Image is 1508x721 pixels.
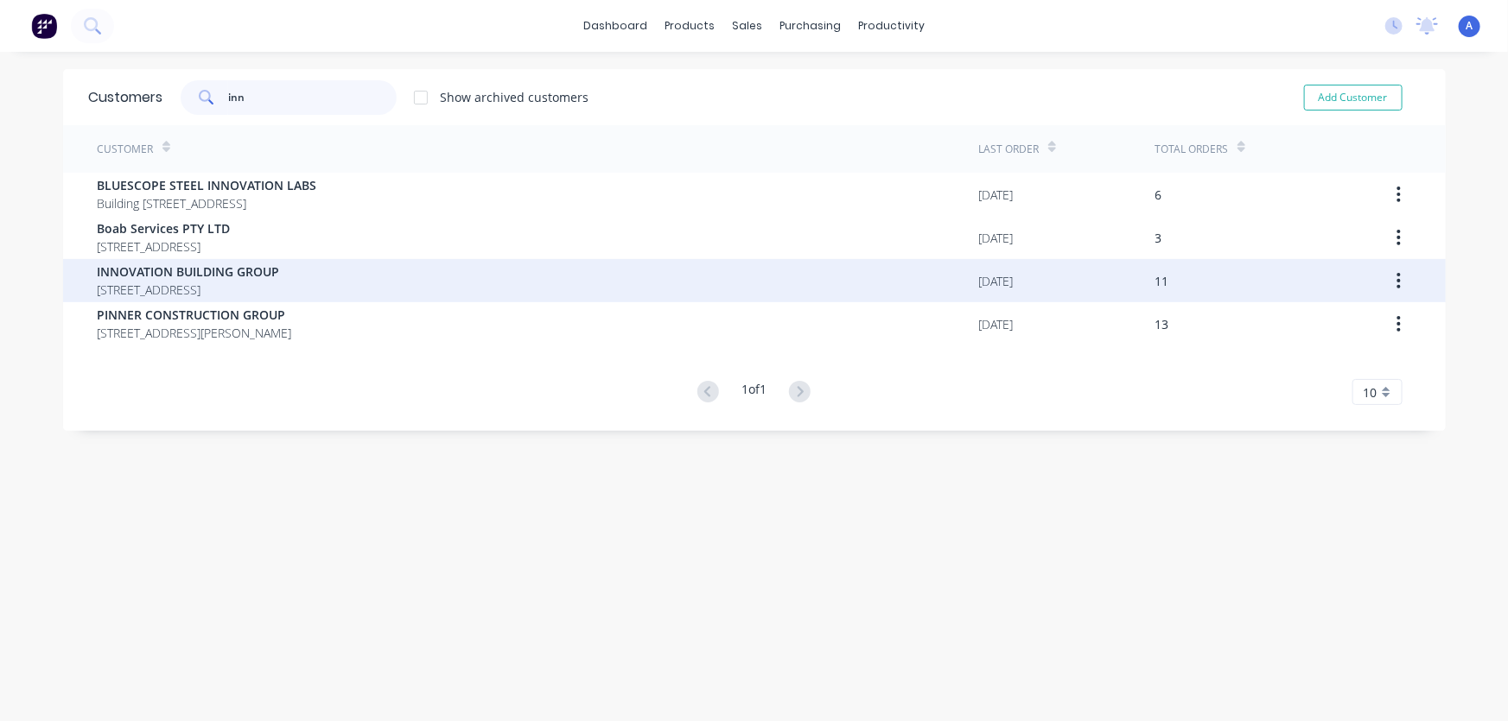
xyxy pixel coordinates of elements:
[979,229,1014,247] div: [DATE]
[723,13,771,39] div: sales
[98,306,292,324] span: PINNER CONSTRUCTION GROUP
[31,13,57,39] img: Factory
[98,281,280,299] span: [STREET_ADDRESS]
[1155,315,1169,333] div: 13
[98,194,317,212] span: Building [STREET_ADDRESS]
[656,13,723,39] div: products
[441,88,589,106] div: Show archived customers
[1155,272,1169,290] div: 11
[98,219,231,237] span: Boab Services PTY LTD
[98,237,231,256] span: [STREET_ADDRESS]
[98,142,154,157] div: Customer
[1155,142,1229,157] div: Total Orders
[979,272,1014,290] div: [DATE]
[1467,18,1473,34] span: A
[228,80,397,115] input: Search customers...
[849,13,933,39] div: productivity
[98,262,280,281] span: INNOVATION BUILDING GROUP
[575,13,656,39] a: dashboard
[979,315,1014,333] div: [DATE]
[98,324,292,342] span: [STREET_ADDRESS][PERSON_NAME]
[979,142,1040,157] div: Last Order
[1364,383,1378,402] span: 10
[979,186,1014,204] div: [DATE]
[1155,186,1162,204] div: 6
[98,176,317,194] span: BLUESCOPE STEEL INNOVATION LABS
[1304,85,1403,111] button: Add Customer
[89,87,163,108] div: Customers
[1155,229,1162,247] div: 3
[771,13,849,39] div: purchasing
[741,380,767,405] div: 1 of 1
